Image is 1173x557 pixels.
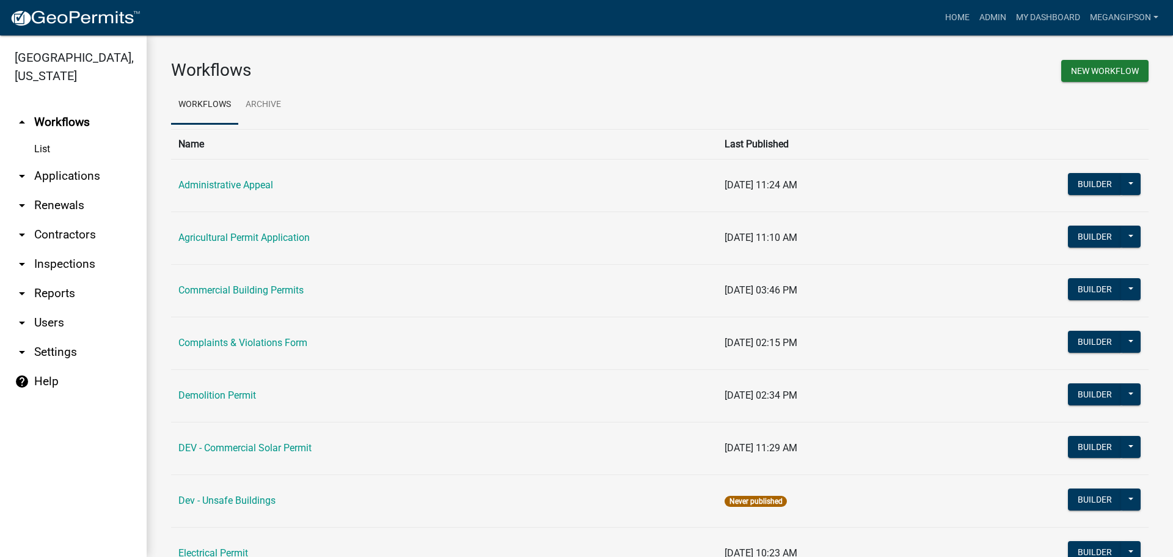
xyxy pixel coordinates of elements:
i: arrow_drop_down [15,315,29,330]
button: Builder [1068,331,1122,353]
a: Complaints & Violations Form [178,337,307,349]
a: Dev - Unsafe Buildings [178,495,276,506]
a: My Dashboard [1011,6,1085,29]
i: arrow_drop_down [15,198,29,213]
i: arrow_drop_down [15,345,29,360]
span: [DATE] 02:15 PM [725,337,797,349]
a: Commercial Building Permits [178,284,304,296]
span: [DATE] 11:29 AM [725,442,797,454]
i: arrow_drop_up [15,115,29,130]
th: Last Published [717,129,931,159]
span: [DATE] 11:10 AM [725,232,797,243]
h3: Workflows [171,60,651,81]
a: Workflows [171,86,238,125]
th: Name [171,129,717,159]
a: Demolition Permit [178,389,256,401]
span: [DATE] 02:34 PM [725,389,797,401]
i: arrow_drop_down [15,286,29,301]
button: Builder [1068,436,1122,458]
a: Home [940,6,974,29]
span: Never published [725,496,786,507]
span: [DATE] 11:24 AM [725,179,797,191]
a: Admin [974,6,1011,29]
button: Builder [1068,278,1122,300]
button: Builder [1068,226,1122,248]
button: Builder [1068,173,1122,195]
a: Agricultural Permit Application [178,232,310,243]
span: [DATE] 03:46 PM [725,284,797,296]
a: megangipson [1085,6,1163,29]
a: DEV - Commercial Solar Permit [178,442,312,454]
button: New Workflow [1061,60,1149,82]
i: arrow_drop_down [15,227,29,242]
button: Builder [1068,383,1122,405]
i: help [15,374,29,389]
a: Administrative Appeal [178,179,273,191]
a: Archive [238,86,288,125]
button: Builder [1068,489,1122,511]
i: arrow_drop_down [15,169,29,183]
i: arrow_drop_down [15,257,29,271]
